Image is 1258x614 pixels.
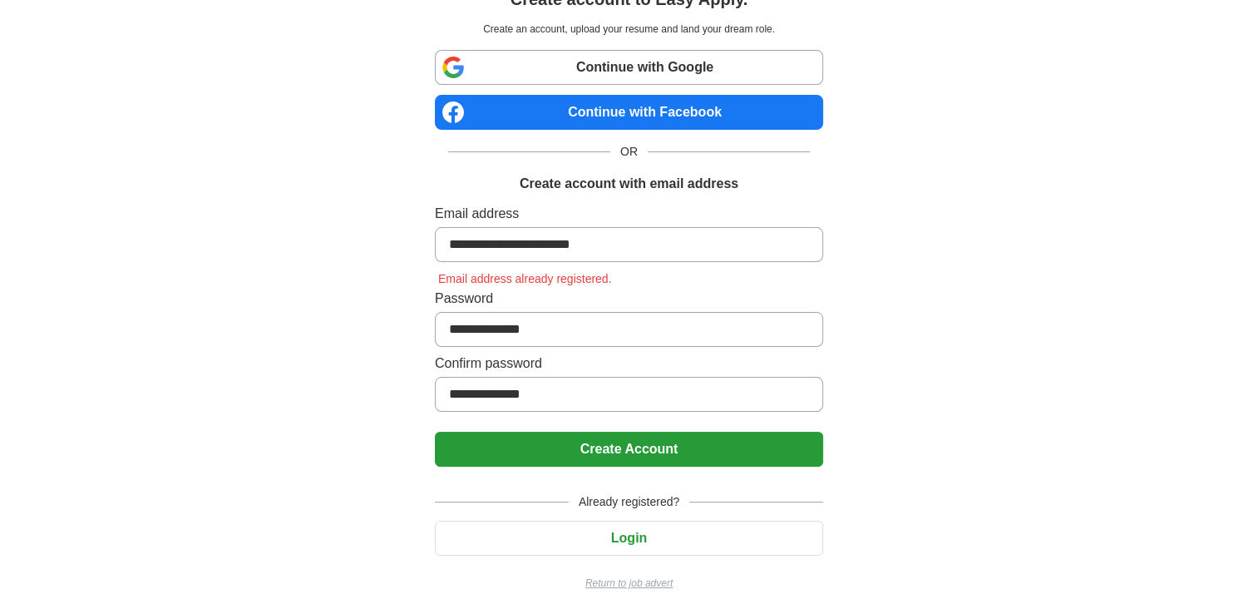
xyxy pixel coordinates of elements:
[520,174,738,194] h1: Create account with email address
[435,272,615,285] span: Email address already registered.
[435,521,823,556] button: Login
[435,50,823,85] a: Continue with Google
[569,493,689,511] span: Already registered?
[435,531,823,545] a: Login
[435,95,823,130] a: Continue with Facebook
[435,204,823,224] label: Email address
[435,354,823,374] label: Confirm password
[435,576,823,591] a: Return to job advert
[610,143,648,161] span: OR
[435,289,823,309] label: Password
[438,22,820,37] p: Create an account, upload your resume and land your dream role.
[435,432,823,467] button: Create Account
